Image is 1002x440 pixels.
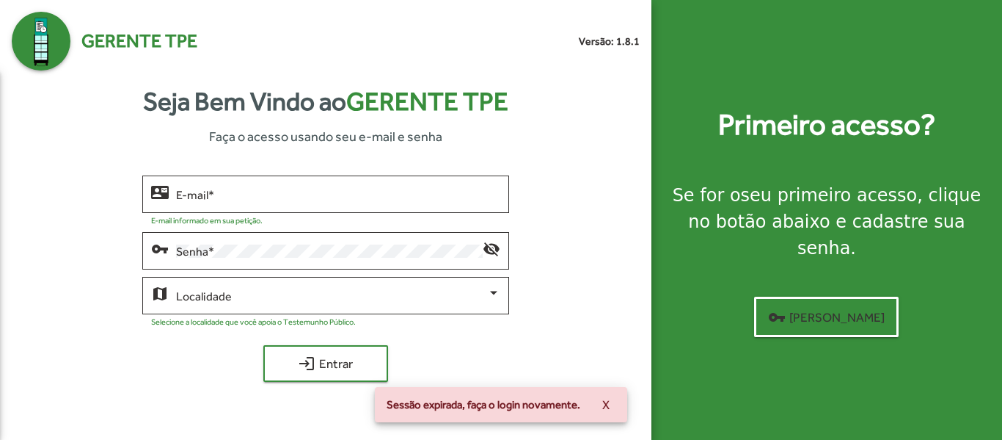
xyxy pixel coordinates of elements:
span: Sessão expirada, faça o login novamente. [387,397,580,412]
span: Entrar [277,350,375,377]
span: [PERSON_NAME] [768,304,885,331]
mat-icon: login [298,355,315,372]
mat-hint: E-mail informado em sua petição. [151,216,263,225]
span: Faça o acesso usando seu e-mail e senha [209,126,442,146]
mat-hint: Selecione a localidade que você apoia o Testemunho Público. [151,317,356,326]
button: X [590,392,621,418]
span: Gerente TPE [81,27,197,55]
mat-icon: contact_mail [151,183,169,201]
strong: Primeiro acesso? [718,103,935,147]
mat-icon: vpn_key [768,309,786,326]
img: Logo Gerente [12,12,70,71]
mat-icon: visibility_off [483,239,500,257]
mat-icon: vpn_key [151,239,169,257]
button: Entrar [263,345,388,382]
span: X [602,392,610,418]
small: Versão: 1.8.1 [579,34,640,49]
mat-icon: map [151,284,169,302]
button: [PERSON_NAME] [754,297,899,337]
strong: seu primeiro acesso [741,185,918,206]
div: Se for o , clique no botão abaixo e cadastre sua senha. [669,182,984,262]
span: Gerente TPE [346,87,508,116]
strong: Seja Bem Vindo ao [143,82,508,121]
